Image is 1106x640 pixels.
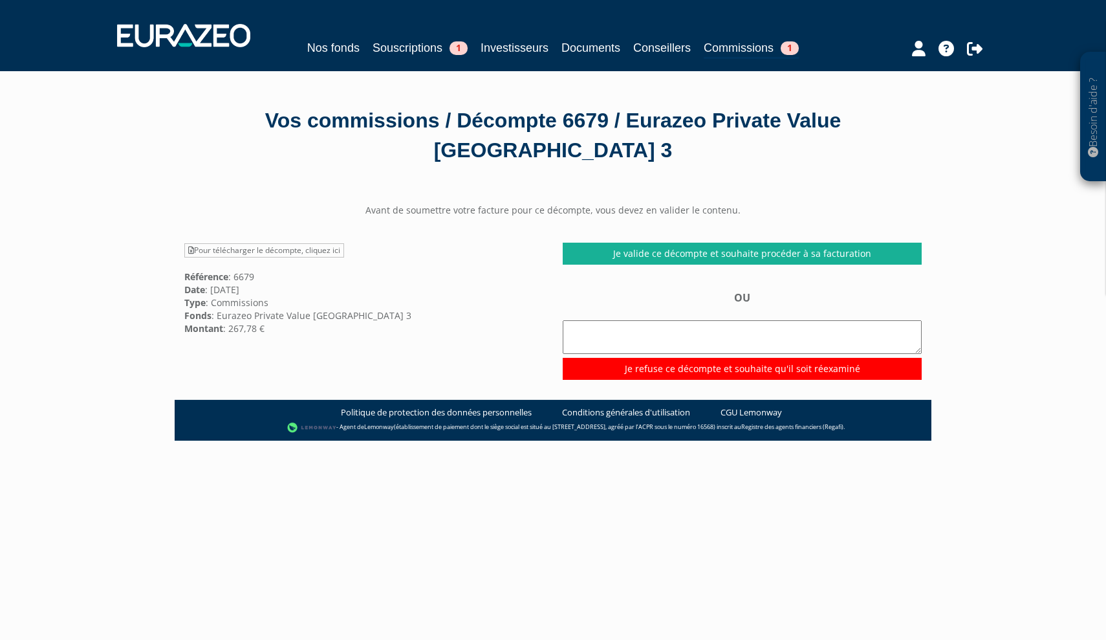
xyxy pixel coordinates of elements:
a: Conditions générales d'utilisation [562,406,690,419]
a: Politique de protection des données personnelles [341,406,532,419]
strong: Référence [184,270,228,283]
span: 1 [450,41,468,55]
center: Avant de soumettre votre facture pour ce décompte, vous devez en valider le contenu. [175,204,931,217]
img: 1732889491-logotype_eurazeo_blanc_rvb.png [117,24,250,47]
a: Investisseurs [481,39,548,57]
span: 1 [781,41,799,55]
strong: Date [184,283,205,296]
div: OU [563,291,922,379]
a: Souscriptions1 [373,39,468,57]
a: Je valide ce décompte et souhaite procéder à sa facturation [563,243,922,265]
strong: Fonds [184,309,211,322]
a: Registre des agents financiers (Regafi) [741,423,843,431]
a: Conseillers [633,39,691,57]
div: Vos commissions / Décompte 6679 / Eurazeo Private Value [GEOGRAPHIC_DATA] 3 [184,106,922,165]
a: Lemonway [364,423,394,431]
a: Commissions1 [704,39,799,59]
strong: Type [184,296,206,309]
a: Documents [561,39,620,57]
a: CGU Lemonway [721,406,782,419]
p: Besoin d'aide ? [1086,59,1101,175]
strong: Montant [184,322,223,335]
a: Nos fonds [307,39,360,57]
input: Je refuse ce décompte et souhaite qu'il soit réexaminé [563,358,922,380]
div: - Agent de (établissement de paiement dont le siège social est situé au [STREET_ADDRESS], agréé p... [188,421,918,434]
img: logo-lemonway.png [287,421,337,434]
div: : 6679 : [DATE] : Commissions : Eurazeo Private Value [GEOGRAPHIC_DATA] 3 : 267,78 € [175,243,553,335]
a: Pour télécharger le décompte, cliquez ici [184,243,344,258]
